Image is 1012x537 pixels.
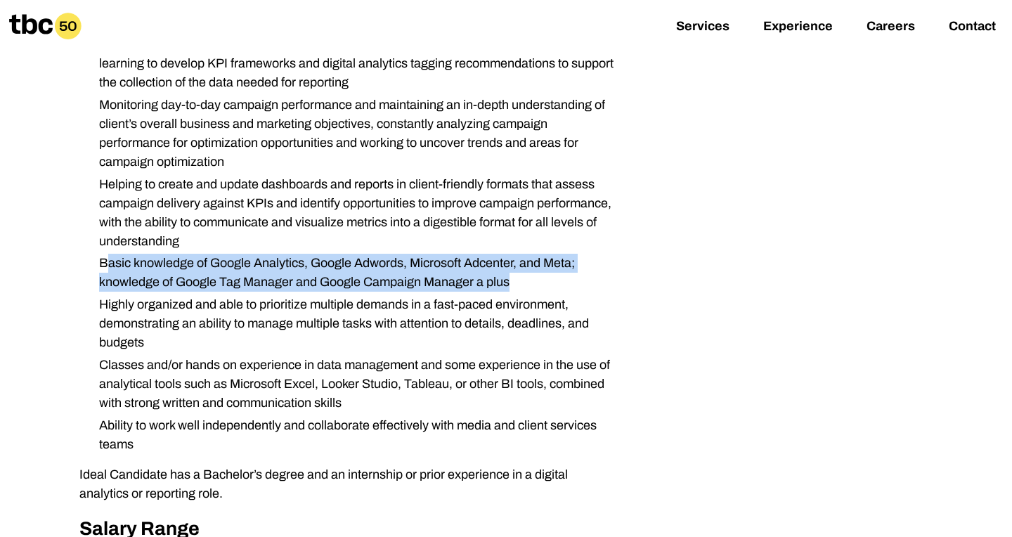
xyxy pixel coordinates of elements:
[88,416,618,454] li: Ability to work well independently and collaborate effectively with media and client services teams
[88,254,618,292] li: Basic knowledge of Google Analytics, Google Adwords, Microsoft Adcenter, and Meta; knowledge of G...
[763,19,833,36] a: Experience
[949,19,996,36] a: Contact
[676,19,729,36] a: Services
[867,19,915,36] a: Careers
[88,175,618,251] li: Helping to create and update dashboards and reports in client-friendly formats that assess campai...
[79,465,619,503] p: Ideal Candidate has a Bachelor’s degree and an internship or prior experience in a digital analyt...
[88,96,618,172] li: Monitoring day-to-day campaign performance and maintaining an in-depth understanding of client’s ...
[88,295,618,352] li: Highly organized and able to prioritize multiple demands in a fast-paced environment, demonstrati...
[88,356,618,413] li: Classes and/or hands on experience in data management and some experience in the use of analytica...
[88,35,618,92] li: Managing and compiling media campaign data from various campaign platforms while learning to deve...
